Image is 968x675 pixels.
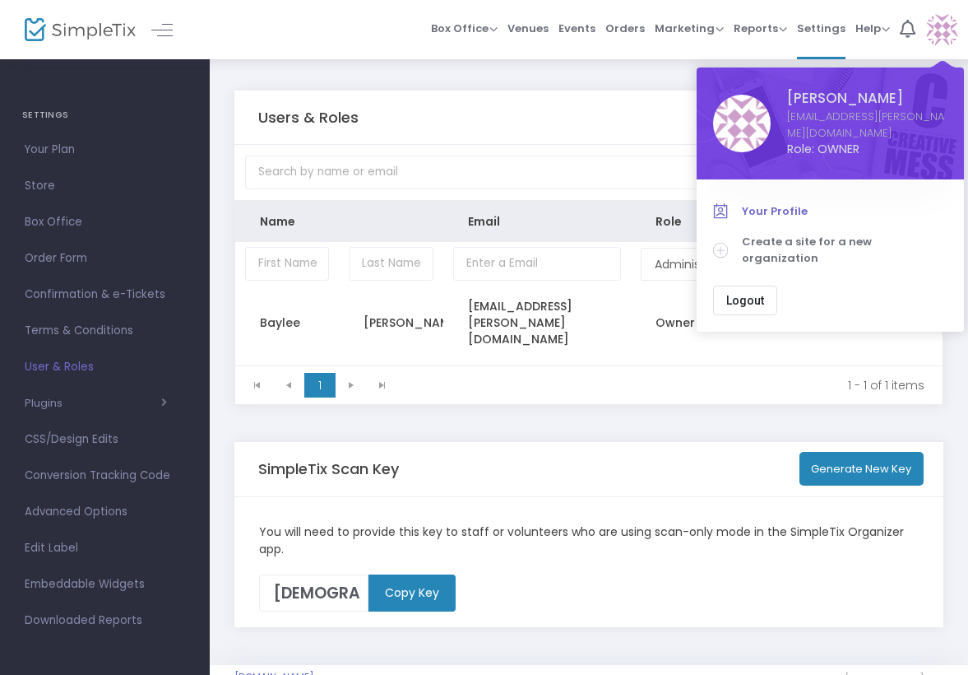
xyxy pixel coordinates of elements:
td: Baylee [235,286,339,360]
span: Order Form [25,248,185,269]
h5: SimpleTix Scan Key [258,460,399,478]
span: Conversion Tracking Code [25,465,185,486]
span: Administrator [655,256,740,272]
span: Reports [734,21,787,36]
button: Plugins [25,397,167,410]
input: Enter a Email [453,247,621,281]
span: Confirmation & e-Tickets [25,284,185,305]
input: Search by name or email [245,156,757,189]
span: Venues [507,7,549,49]
span: Role: OWNER [787,141,947,158]
span: [PERSON_NAME] [787,88,947,109]
div: You will need to provide this key to staff or volunteers who are using scan-only mode in the Simp... [251,524,928,558]
th: Name [235,201,339,242]
input: First Name [245,247,329,281]
span: Logout [726,294,764,307]
span: Create a site for a new organization [742,234,947,266]
kendo-pager-info: 1 - 1 of 1 items [410,377,924,393]
td: [EMAIL_ADDRESS][PERSON_NAME][DOMAIN_NAME] [443,286,631,360]
span: Advanced Options [25,501,185,523]
button: Logout [713,286,777,315]
span: Box Office [431,21,498,36]
a: Create a site for a new organization [713,226,947,273]
span: Page 1 [304,373,336,398]
span: Store [25,175,185,197]
span: Edit Label [25,538,185,559]
m-button: Copy Key [368,575,456,612]
span: Events [558,7,595,49]
span: Embeddable Widgets [25,574,185,595]
h5: Users & Roles [258,109,359,127]
input: Last Name [349,247,433,281]
span: Your Plan [25,139,185,161]
span: Help [855,21,890,36]
button: Generate New Key [799,452,924,486]
td: [PERSON_NAME] [339,286,442,360]
span: Terms & Conditions [25,320,185,342]
span: Downloaded Reports [25,610,185,631]
a: Your Profile [713,196,947,227]
h4: SETTINGS [22,99,188,132]
a: [EMAIL_ADDRESS][PERSON_NAME][DOMAIN_NAME] [787,109,947,141]
span: User & Roles [25,356,185,378]
span: Settings [797,7,845,49]
th: Email [443,201,631,242]
span: Marketing [655,21,724,36]
span: Your Profile [742,203,947,220]
span: Orders [605,7,645,49]
span: CSS/Design Edits [25,429,185,450]
span: Box Office [25,212,185,233]
div: Data table [235,201,943,365]
span: Owner [655,314,792,331]
th: Role [631,201,787,242]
